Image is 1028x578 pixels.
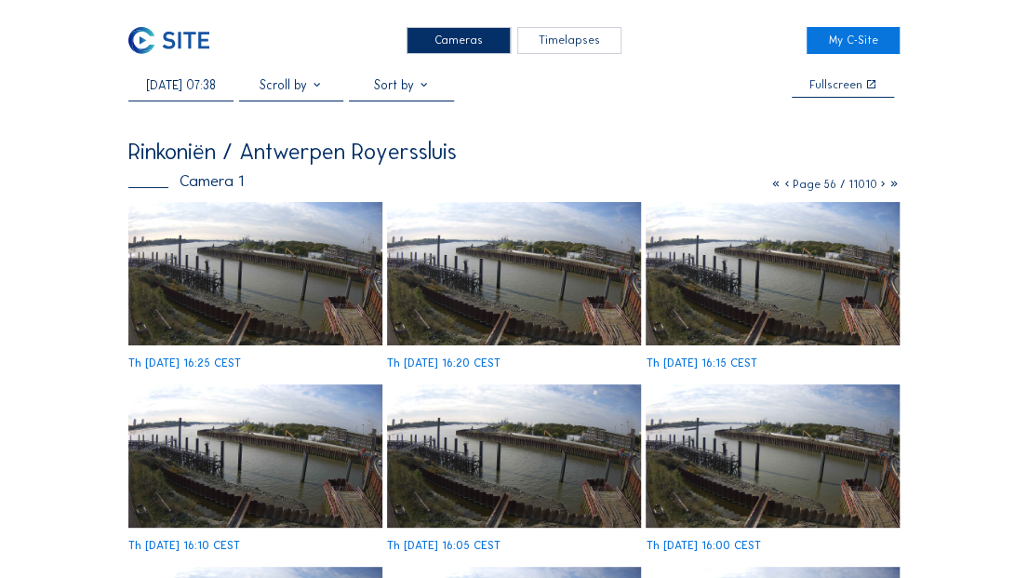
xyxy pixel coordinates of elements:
[128,384,381,528] img: image_53562961
[387,357,501,369] div: Th [DATE] 16:20 CEST
[387,384,640,528] img: image_53562803
[646,202,899,345] img: image_53563053
[128,357,241,369] div: Th [DATE] 16:25 CEST
[128,174,244,190] div: Camera 1
[646,384,899,528] img: image_53562650
[646,540,760,551] div: Th [DATE] 16:00 CEST
[128,27,220,54] a: C-SITE Logo
[387,540,501,551] div: Th [DATE] 16:05 CEST
[387,202,640,345] img: image_53563208
[128,202,381,345] img: image_53563370
[407,27,512,54] div: Cameras
[128,77,234,93] input: Search by date 󰅀
[793,178,877,191] span: Page 56 / 11010
[807,27,899,54] a: My C-Site
[646,357,756,369] div: Th [DATE] 16:15 CEST
[128,141,457,163] div: Rinkoniën / Antwerpen Royerssluis
[128,540,240,551] div: Th [DATE] 16:10 CEST
[517,27,622,54] div: Timelapses
[128,27,209,54] img: C-SITE Logo
[809,79,862,90] div: Fullscreen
